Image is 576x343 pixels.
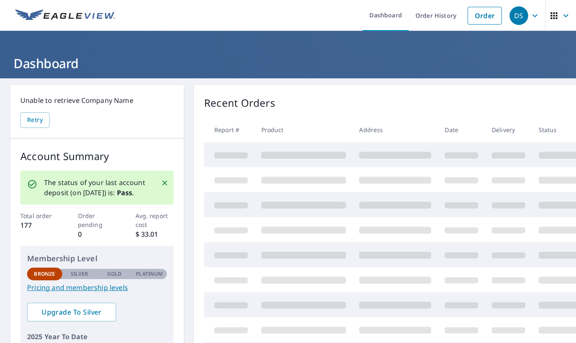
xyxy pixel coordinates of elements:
a: Pricing and membership levels [27,282,167,293]
th: Date [438,117,485,142]
p: $ 33.01 [136,229,174,239]
p: The status of your last account deposit (on [DATE]) is: . [44,177,151,198]
span: Upgrade To Silver [34,307,109,317]
p: 177 [20,220,59,230]
p: Platinum [136,270,163,278]
p: Avg. report cost [136,211,174,229]
button: Close [159,177,170,188]
th: Delivery [485,117,532,142]
span: Retry [27,115,43,125]
img: EV Logo [15,9,115,22]
p: Bronze [34,270,55,278]
th: Report # [204,117,255,142]
p: Total order [20,211,59,220]
p: Order pending [78,211,116,229]
a: Order [468,7,502,25]
b: Pass [117,188,133,197]
button: Retry [20,112,50,128]
p: 2025 Year To Date [27,332,167,342]
p: Unable to retrieve Company Name [20,95,174,105]
p: Account Summary [20,149,174,164]
p: Membership Level [27,253,167,264]
p: Recent Orders [204,95,275,111]
a: Upgrade To Silver [27,303,116,321]
th: Product [255,117,353,142]
div: DS [510,6,528,25]
p: Gold [107,270,122,278]
p: 0 [78,229,116,239]
th: Address [352,117,438,142]
h1: Dashboard [10,55,566,72]
p: Silver [71,270,89,278]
